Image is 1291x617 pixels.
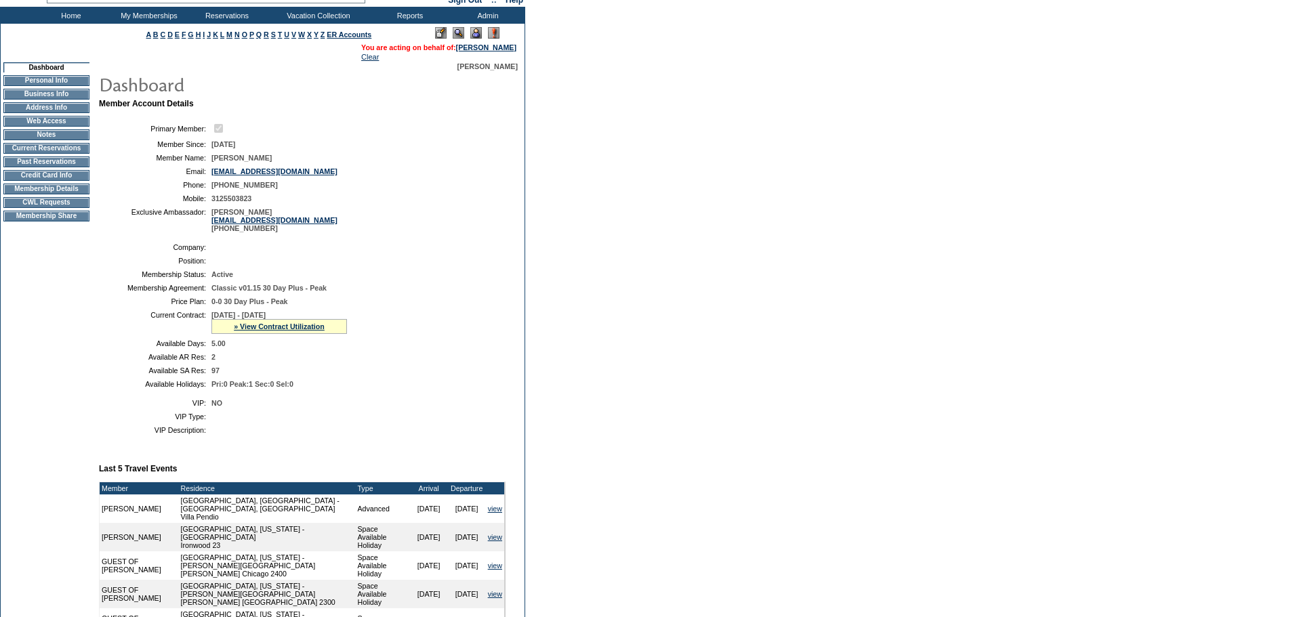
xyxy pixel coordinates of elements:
[249,30,254,39] a: P
[211,297,288,305] span: 0-0 30 Day Plus - Peak
[104,270,206,278] td: Membership Status:
[99,464,177,473] b: Last 5 Travel Events
[447,7,525,24] td: Admin
[361,53,379,61] a: Clear
[153,30,159,39] a: B
[104,412,206,421] td: VIP Type:
[453,27,464,39] img: View Mode
[179,580,356,608] td: [GEOGRAPHIC_DATA], [US_STATE] - [PERSON_NAME][GEOGRAPHIC_DATA] [PERSON_NAME] [GEOGRAPHIC_DATA] 2300
[410,580,448,608] td: [DATE]
[179,482,356,494] td: Residence
[99,99,194,108] b: Member Account Details
[188,30,193,39] a: G
[104,122,206,135] td: Primary Member:
[211,284,327,292] span: Classic v01.15 30 Day Plus - Peak
[211,140,235,148] span: [DATE]
[307,30,312,39] a: X
[220,30,224,39] a: L
[196,30,201,39] a: H
[211,216,337,224] a: [EMAIL_ADDRESS][DOMAIN_NAME]
[100,494,179,523] td: [PERSON_NAME]
[182,30,186,39] a: F
[179,494,356,523] td: [GEOGRAPHIC_DATA], [GEOGRAPHIC_DATA] - [GEOGRAPHIC_DATA], [GEOGRAPHIC_DATA] Villa Pendio
[167,30,173,39] a: D
[457,62,518,70] span: [PERSON_NAME]
[448,551,486,580] td: [DATE]
[104,140,206,148] td: Member Since:
[264,30,269,39] a: R
[160,30,165,39] a: C
[3,211,89,221] td: Membership Share
[211,167,337,175] a: [EMAIL_ADDRESS][DOMAIN_NAME]
[488,590,502,598] a: view
[256,30,262,39] a: Q
[104,353,206,361] td: Available AR Res:
[327,30,371,39] a: ER Accounts
[211,154,272,162] span: [PERSON_NAME]
[211,181,278,189] span: [PHONE_NUMBER]
[361,43,516,51] span: You are acting on behalf of:
[100,523,179,551] td: [PERSON_NAME]
[369,7,447,24] td: Reports
[470,27,482,39] img: Impersonate
[242,30,247,39] a: O
[488,533,502,541] a: view
[291,30,296,39] a: V
[284,30,289,39] a: U
[104,311,206,334] td: Current Contract:
[186,7,264,24] td: Reservations
[211,339,226,347] span: 5.00
[98,70,369,98] img: pgTtlDashboard.gif
[3,89,89,100] td: Business Info
[448,482,486,494] td: Departure
[104,181,206,189] td: Phone:
[213,30,218,39] a: K
[3,197,89,208] td: CWL Requests
[3,75,89,86] td: Personal Info
[3,129,89,140] td: Notes
[104,194,206,203] td: Mobile:
[234,322,325,331] a: » View Contract Utilization
[3,116,89,127] td: Web Access
[104,339,206,347] td: Available Days:
[456,43,516,51] a: [PERSON_NAME]
[234,30,240,39] a: N
[211,311,266,319] span: [DATE] - [DATE]
[211,194,251,203] span: 3125503823
[211,208,337,232] span: [PERSON_NAME] [PHONE_NUMBER]
[448,494,486,523] td: [DATE]
[298,30,305,39] a: W
[211,380,293,388] span: Pri:0 Peak:1 Sec:0 Sel:0
[104,167,206,175] td: Email:
[3,102,89,113] td: Address Info
[278,30,283,39] a: T
[104,366,206,375] td: Available SA Res:
[488,27,499,39] img: Log Concern/Member Elevation
[3,62,89,72] td: Dashboard
[3,156,89,167] td: Past Reservations
[100,580,179,608] td: GUEST OF [PERSON_NAME]
[104,426,206,434] td: VIP Description:
[211,399,222,407] span: NO
[3,170,89,181] td: Credit Card Info
[104,243,206,251] td: Company:
[211,353,216,361] span: 2
[448,523,486,551] td: [DATE]
[30,7,108,24] td: Home
[100,551,179,580] td: GUEST OF [PERSON_NAME]
[488,505,502,513] a: view
[355,494,409,523] td: Advanced
[104,284,206,292] td: Membership Agreement:
[104,297,206,305] td: Price Plan:
[207,30,211,39] a: J
[321,30,325,39] a: Z
[448,580,486,608] td: [DATE]
[435,27,447,39] img: Edit Mode
[104,380,206,388] td: Available Holidays:
[355,523,409,551] td: Space Available Holiday
[355,580,409,608] td: Space Available Holiday
[100,482,179,494] td: Member
[410,551,448,580] td: [DATE]
[264,7,369,24] td: Vacation Collection
[488,561,502,570] a: view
